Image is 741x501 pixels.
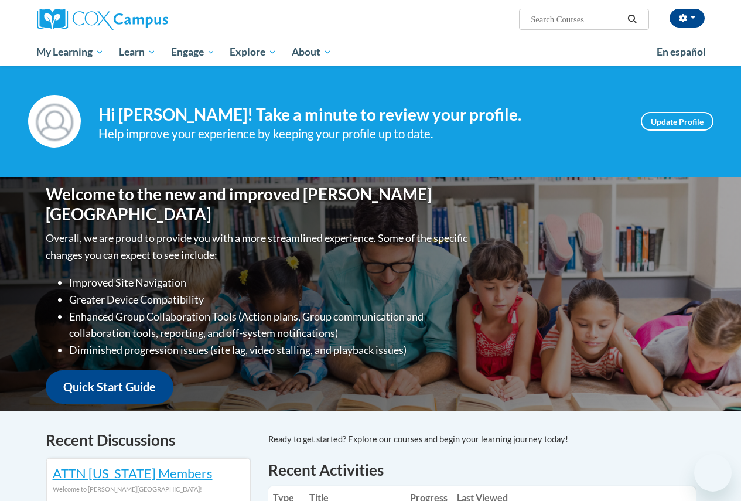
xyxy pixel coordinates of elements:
[284,39,339,66] a: About
[37,9,168,30] img: Cox Campus
[657,46,706,58] span: En español
[36,45,104,59] span: My Learning
[641,112,713,131] a: Update Profile
[649,40,713,64] a: En español
[623,12,641,26] button: Search
[163,39,223,66] a: Engage
[69,308,470,342] li: Enhanced Group Collaboration Tools (Action plans, Group communication and collaboration tools, re...
[69,342,470,359] li: Diminished progression issues (site lag, video stalling, and playback issues)
[46,370,173,404] a: Quick Start Guide
[670,9,705,28] button: Account Settings
[98,105,623,125] h4: Hi [PERSON_NAME]! Take a minute to review your profile.
[28,39,713,66] div: Main menu
[530,12,623,26] input: Search Courses
[171,45,215,59] span: Engage
[694,454,732,492] iframe: Button to launch messaging window
[29,39,112,66] a: My Learning
[268,459,696,480] h1: Recent Activities
[53,465,213,481] a: ATTN [US_STATE] Members
[53,483,244,496] div: Welcome to [PERSON_NAME][GEOGRAPHIC_DATA]!
[46,230,470,264] p: Overall, we are proud to provide you with a more streamlined experience. Some of the specific cha...
[46,429,251,452] h4: Recent Discussions
[69,274,470,291] li: Improved Site Navigation
[230,45,276,59] span: Explore
[98,124,623,144] div: Help improve your experience by keeping your profile up to date.
[69,291,470,308] li: Greater Device Compatibility
[222,39,284,66] a: Explore
[111,39,163,66] a: Learn
[46,185,470,224] h1: Welcome to the new and improved [PERSON_NAME][GEOGRAPHIC_DATA]
[37,9,248,30] a: Cox Campus
[292,45,332,59] span: About
[119,45,156,59] span: Learn
[28,95,81,148] img: Profile Image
